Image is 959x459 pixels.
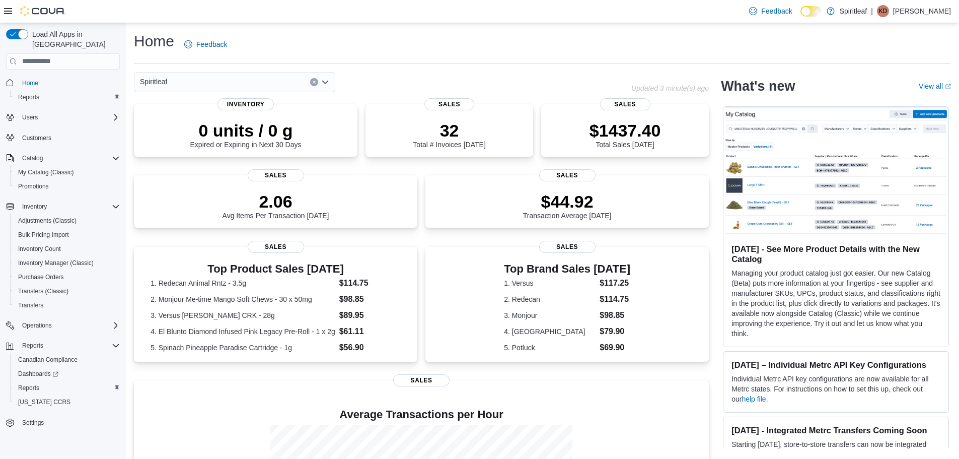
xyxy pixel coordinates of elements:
div: Total Sales [DATE] [589,120,661,149]
span: Inventory [22,203,47,211]
button: Clear input [310,78,318,86]
svg: External link [945,84,951,90]
dd: $79.90 [600,325,630,338]
button: Inventory Manager (Classic) [10,256,124,270]
button: Purchase Orders [10,270,124,284]
span: Transfers (Classic) [18,287,68,295]
dt: 3. Versus [PERSON_NAME] CRK - 28g [151,310,335,320]
p: Spiritleaf [840,5,867,17]
dd: $56.90 [339,342,401,354]
a: Promotions [14,180,53,192]
button: Users [18,111,42,123]
button: Operations [18,319,56,332]
span: Reports [18,340,120,352]
span: Canadian Compliance [18,356,78,364]
h3: Top Product Sales [DATE] [151,263,401,275]
button: Transfers [10,298,124,312]
a: Customers [18,132,55,144]
span: Reports [18,384,39,392]
p: 0 units / 0 g [190,120,302,141]
h3: [DATE] - Integrated Metrc Transfers Coming Soon [731,425,940,435]
button: Adjustments (Classic) [10,214,124,228]
a: Dashboards [14,368,62,380]
span: Catalog [18,152,120,164]
a: View allExternal link [919,82,951,90]
span: Adjustments (Classic) [18,217,77,225]
span: Sales [393,374,450,386]
span: Operations [18,319,120,332]
span: Customers [18,132,120,144]
a: help file [742,395,766,403]
a: Settings [18,417,48,429]
span: KD [879,5,888,17]
dt: 5. Spinach Pineapple Paradise Cartridge - 1g [151,343,335,353]
p: Managing your product catalog just got easier. Our new Catalog (Beta) puts more information at yo... [731,268,940,339]
p: Individual Metrc API key configurations are now available for all Metrc states. For instructions ... [731,374,940,404]
button: Operations [2,318,124,333]
span: Inventory Manager (Classic) [18,259,94,267]
span: Inventory Count [18,245,61,253]
span: Sales [424,98,475,110]
span: Sales [600,98,650,110]
dd: $98.85 [600,309,630,321]
button: [US_STATE] CCRS [10,395,124,409]
button: Reports [18,340,47,352]
a: Reports [14,382,43,394]
dt: 5. Potluck [504,343,596,353]
span: Settings [18,416,120,429]
span: [US_STATE] CCRS [18,398,70,406]
button: Canadian Compliance [10,353,124,367]
h3: Top Brand Sales [DATE] [504,263,630,275]
h3: [DATE] - See More Product Details with the New Catalog [731,244,940,264]
span: Users [18,111,120,123]
button: Users [2,110,124,124]
span: Sales [539,241,596,253]
button: My Catalog (Classic) [10,165,124,179]
span: Load All Apps in [GEOGRAPHIC_DATA] [28,29,120,49]
div: Avg Items Per Transaction [DATE] [223,191,329,220]
div: Total # Invoices [DATE] [413,120,485,149]
button: Inventory [2,200,124,214]
span: Settings [22,419,44,427]
button: Settings [2,415,124,430]
button: Customers [2,130,124,145]
dd: $69.90 [600,342,630,354]
p: [PERSON_NAME] [893,5,951,17]
span: Inventory [217,98,274,110]
nav: Complex example [6,72,120,456]
h4: Average Transactions per Hour [142,409,701,421]
span: Reports [14,91,120,103]
button: Inventory [18,201,51,213]
p: Updated 3 minute(s) ago [631,84,709,92]
span: Home [18,77,120,89]
button: Home [2,76,124,90]
a: Feedback [745,1,796,21]
dt: 3. Monjour [504,310,596,320]
span: Canadian Compliance [14,354,120,366]
p: $1437.40 [589,120,661,141]
p: 2.06 [223,191,329,212]
span: Inventory Manager (Classic) [14,257,120,269]
span: Dashboards [14,368,120,380]
dt: 1. Versus [504,278,596,288]
span: Sales [248,169,304,181]
button: Inventory Count [10,242,124,256]
span: Sales [539,169,596,181]
a: Reports [14,91,43,103]
span: Spiritleaf [140,76,167,88]
span: Inventory [18,201,120,213]
h1: Home [134,31,174,51]
div: Kelsey D [877,5,889,17]
button: Catalog [2,151,124,165]
a: Inventory Manager (Classic) [14,257,98,269]
div: Transaction Average [DATE] [523,191,612,220]
button: Reports [2,339,124,353]
dd: $114.75 [339,277,401,289]
a: Feedback [180,34,231,54]
span: Sales [248,241,304,253]
span: Reports [14,382,120,394]
span: Promotions [18,182,49,190]
button: Reports [10,90,124,104]
a: Bulk Pricing Import [14,229,73,241]
span: Washington CCRS [14,396,120,408]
